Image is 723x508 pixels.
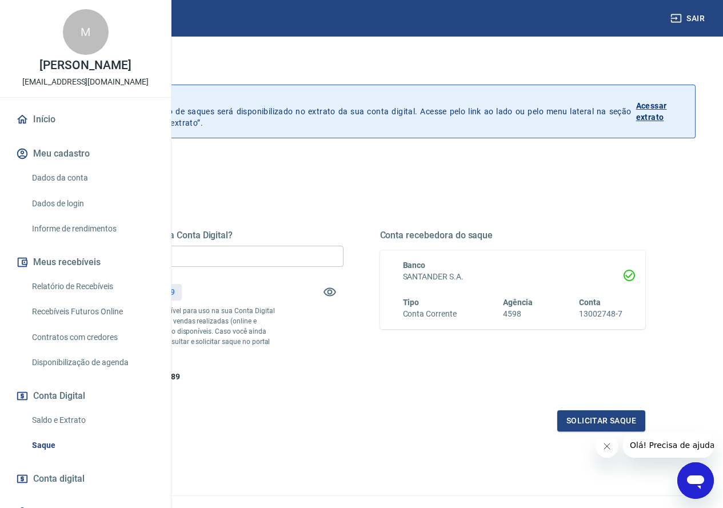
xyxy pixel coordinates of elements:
span: Conta digital [33,471,85,487]
button: Meus recebíveis [14,250,157,275]
a: Recebíveis Futuros Online [27,300,157,323]
iframe: Mensagem da empresa [623,433,714,458]
button: Meu cadastro [14,141,157,166]
a: Conta digital [14,466,157,491]
a: Contratos com credores [27,326,157,349]
a: Saque [27,434,157,457]
p: Histórico de saques [62,94,632,106]
p: [PERSON_NAME] [39,59,131,71]
h5: Quanto deseja sacar da Conta Digital? [78,230,343,241]
h6: SANTANDER S.A. [403,271,623,283]
a: Início [14,107,157,132]
div: M [63,9,109,55]
h6: Conta Corrente [403,308,457,320]
a: Disponibilização de agenda [27,351,157,374]
span: Tipo [403,298,420,307]
span: Olá! Precisa de ajuda? [7,8,96,17]
button: Sair [668,8,709,29]
a: Acessar extrato [636,94,686,129]
button: Solicitar saque [557,410,645,431]
a: Saldo e Extrato [27,409,157,432]
p: [EMAIL_ADDRESS][DOMAIN_NAME] [22,76,149,88]
h3: Saque [27,59,696,75]
h5: Conta recebedora do saque [380,230,646,241]
a: Dados da conta [27,166,157,190]
iframe: Botão para abrir a janela de mensagens [677,462,714,499]
span: R$ 211,89 [144,372,180,381]
span: Conta [579,298,601,307]
span: Agência [503,298,533,307]
iframe: Fechar mensagem [596,435,618,458]
p: A partir de agora, o histórico de saques será disponibilizado no extrato da sua conta digital. Ac... [62,94,632,129]
h6: 13002748-7 [579,308,622,320]
p: *Corresponde ao saldo disponível para uso na sua Conta Digital Vindi. Incluindo os valores das ve... [78,306,277,357]
a: Informe de rendimentos [27,217,157,241]
p: Acessar extrato [636,100,686,123]
p: R$ 211,89 [139,286,175,298]
span: Banco [403,261,426,270]
a: Dados de login [27,192,157,215]
button: Conta Digital [14,383,157,409]
a: Relatório de Recebíveis [27,275,157,298]
h6: 4598 [503,308,533,320]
